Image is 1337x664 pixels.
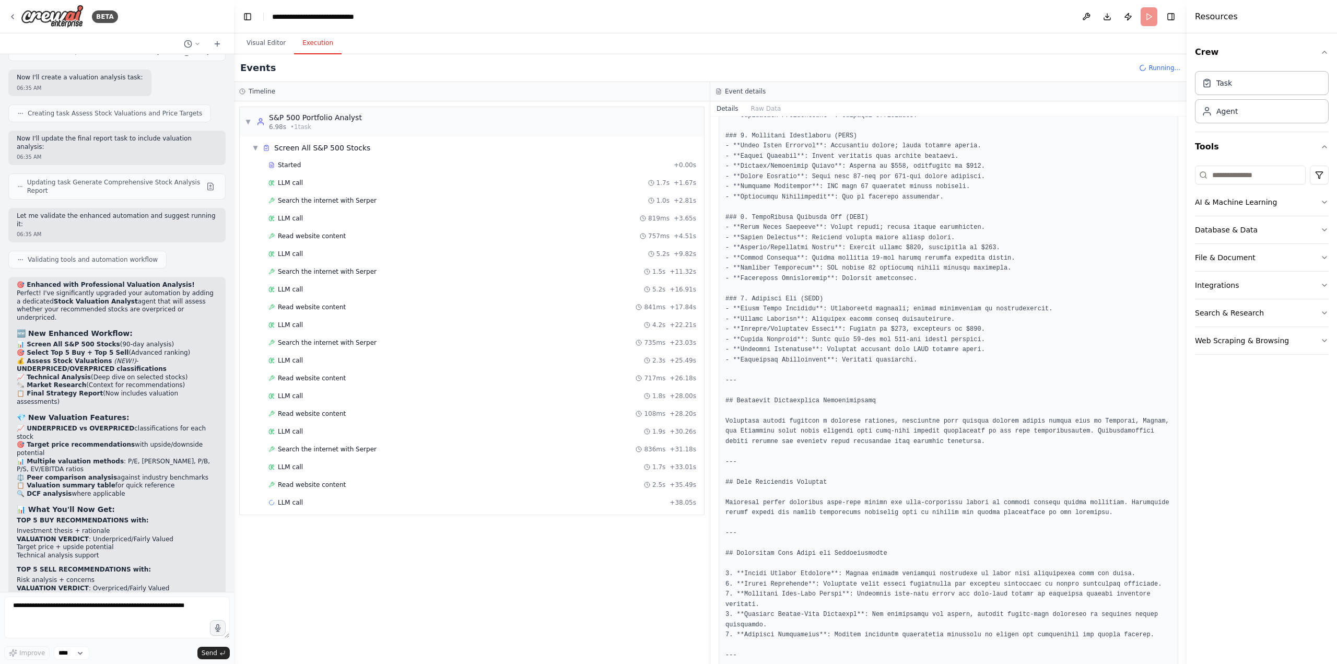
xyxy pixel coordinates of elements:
[17,84,143,92] div: 06:35 AM
[240,9,255,24] button: Hide left sidebar
[249,87,275,96] h3: Timeline
[290,123,311,131] span: • 1 task
[710,101,745,116] button: Details
[278,445,377,453] span: Search the internet with Serper
[269,123,286,131] span: 6.98s
[670,392,696,400] span: + 28.00s
[21,5,84,28] img: Logo
[278,250,303,258] span: LLM call
[1195,299,1329,327] button: Search & Research
[17,458,217,474] li: : P/E, [PERSON_NAME], P/B, P/S, EV/EBITDA ratios
[1195,327,1329,354] button: Web Scraping & Browsing
[725,87,766,96] h3: Event details
[1195,10,1238,23] h4: Resources
[670,374,696,382] span: + 26.18s
[278,410,346,418] span: Read website content
[17,425,217,441] li: classifications for each stock
[17,365,167,372] strong: UNDERPRICED/OVERPRICED classifications
[278,214,303,223] span: LLM call
[278,392,303,400] span: LLM call
[17,543,217,552] li: Target price + upside potential
[27,178,202,195] span: Updating task Generate Comprehensive Stock Analysis Report
[670,285,696,294] span: + 16.91s
[652,463,665,471] span: 1.7s
[1195,67,1329,132] div: Crew
[17,474,117,481] strong: ⚖️ Peer comparison analysis
[17,74,143,82] p: Now I'll create a valuation analysis task:
[745,101,788,116] button: Raw Data
[278,196,377,205] span: Search the internet with Serper
[17,585,217,593] li: : Overpriced/Fairly Valued
[670,267,696,276] span: + 11.32s
[278,267,377,276] span: Search the internet with Serper
[278,481,346,489] span: Read website content
[278,498,303,507] span: LLM call
[656,179,670,187] span: 1.7s
[17,341,217,349] li: (90-day analysis)
[670,321,696,329] span: + 22.21s
[1164,9,1178,24] button: Hide right sidebar
[652,356,665,365] span: 2.3s
[670,427,696,436] span: + 30.26s
[17,374,91,381] strong: 📈 Technical Analysis
[17,552,217,560] li: Technical analysis support
[28,255,158,264] span: Validating tools and automation workflow
[17,490,217,498] li: where applicable
[1195,244,1329,271] button: File & Document
[1195,216,1329,243] button: Database & Data
[209,38,226,50] button: Start a new chat
[648,214,670,223] span: 819ms
[274,143,370,153] div: Screen All S&P 500 Stocks
[1195,38,1329,67] button: Crew
[1195,272,1329,299] button: Integrations
[17,230,217,238] div: 06:35 AM
[17,390,217,406] li: (Now includes valuation assessments)
[674,232,696,240] span: + 4.51s
[252,144,259,152] span: ▼
[17,441,135,448] strong: 🎯 Target price recommendations
[17,289,217,322] p: Perfect! I've significantly upgraded your automation by adding a dedicated agent that will assess...
[278,161,301,169] span: Started
[652,392,665,400] span: 1.8s
[278,285,303,294] span: LLM call
[670,463,696,471] span: + 33.01s
[17,349,128,356] strong: 🎯 Select Top 5 Buy + Top 5 Sell
[202,649,217,657] span: Send
[670,498,696,507] span: + 38.05s
[17,390,103,397] strong: 📋 Final Strategy Report
[278,179,303,187] span: LLM call
[278,356,303,365] span: LLM call
[652,285,665,294] span: 5.2s
[644,303,665,311] span: 841ms
[17,357,217,374] li: -
[278,463,303,471] span: LLM call
[1148,64,1180,72] span: Running...
[670,339,696,347] span: + 23.03s
[278,303,346,311] span: Read website content
[1195,189,1329,216] button: AI & Machine Learning
[294,32,342,54] button: Execution
[17,153,217,161] div: 06:35 AM
[278,339,377,347] span: Search the internet with Serper
[278,427,303,436] span: LLM call
[278,321,303,329] span: LLM call
[1216,106,1238,117] div: Agent
[652,427,665,436] span: 1.9s
[674,196,696,205] span: + 2.81s
[17,474,217,482] li: against industry benchmarks
[670,410,696,418] span: + 28.20s
[670,356,696,365] span: + 25.49s
[674,214,696,223] span: + 3.65s
[17,490,72,497] strong: 🔍 DCF analysis
[644,410,665,418] span: 108ms
[17,341,120,348] strong: 📊 Screen All S&P 500 Stocks
[240,61,276,75] h2: Events
[28,109,202,118] span: Creating task Assess Stock Valuations and Price Targets
[17,381,217,390] li: (Context for recommendations)
[92,10,118,23] div: BETA
[656,250,670,258] span: 5.2s
[17,566,151,573] strong: TOP 5 SELL RECOMMENDATIONS with:
[17,535,89,543] strong: VALUATION VERDICT
[54,298,138,305] strong: Stock Valuation Analyst
[17,329,133,337] strong: 🆕 New Enhanced Workflow:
